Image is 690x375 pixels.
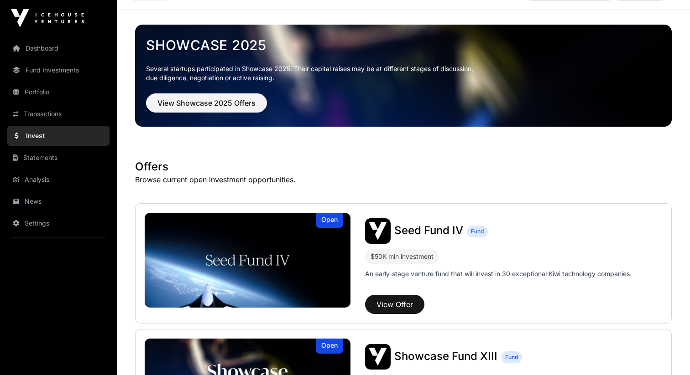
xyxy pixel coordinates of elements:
img: Seed Fund IV [145,213,350,308]
a: Invest [7,126,110,146]
img: Showcase 2025 [135,25,672,127]
a: Showcase 2025 [146,37,661,53]
button: View Showcase 2025 Offers [146,93,267,113]
div: $50K min investment [371,251,434,262]
a: Transactions [7,104,110,124]
a: Fund Investments [7,60,110,80]
img: Showcase Fund XIII [365,344,391,370]
a: Dashboard [7,38,110,58]
div: Open [316,339,343,354]
div: $50K min investment [365,249,439,264]
iframe: Chat Widget [644,331,690,375]
a: Showcase Fund XIII [394,351,497,363]
span: Fund [471,228,484,235]
span: Showcase Fund XIII [394,349,497,363]
span: Fund [505,354,518,361]
a: Seed Fund IVOpen [145,213,350,308]
a: View Showcase 2025 Offers [146,103,267,112]
span: Seed Fund IV [394,224,463,237]
p: Browse current open investment opportunities. [135,174,672,185]
a: News [7,191,110,211]
a: Portfolio [7,82,110,102]
button: View Offer [365,295,424,314]
a: Statements [7,148,110,168]
div: Open [316,213,343,228]
img: Icehouse Ventures Logo [11,9,84,27]
p: Several startups participated in Showcase 2025. Their capital raises may be at different stages o... [146,64,661,82]
span: View Showcase 2025 Offers [157,98,256,108]
p: An early-stage venture fund that will invest in 30 exceptional Kiwi technology companies. [365,269,632,278]
a: Analysis [7,170,110,190]
a: Seed Fund IV [394,225,463,237]
a: Settings [7,213,110,233]
h1: Offers [135,159,672,174]
img: Seed Fund IV [365,218,391,244]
